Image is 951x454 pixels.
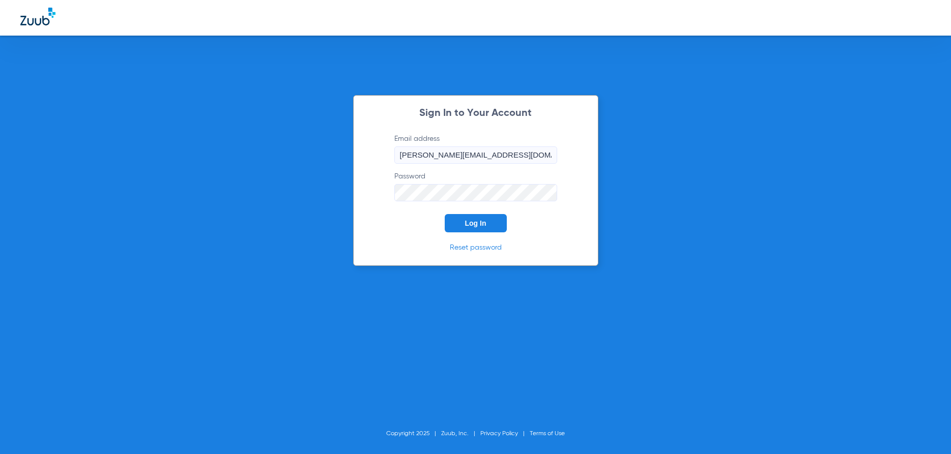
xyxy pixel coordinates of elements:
h2: Sign In to Your Account [379,108,572,118]
iframe: Chat Widget [900,405,951,454]
button: Log In [445,214,507,232]
input: Email address [394,146,557,164]
a: Privacy Policy [480,431,518,437]
img: Zuub Logo [20,8,55,25]
li: Zuub, Inc. [441,429,480,439]
a: Terms of Use [530,431,565,437]
label: Email address [394,134,557,164]
li: Copyright 2025 [386,429,441,439]
label: Password [394,171,557,201]
span: Log In [465,219,486,227]
input: Password [394,184,557,201]
a: Reset password [450,244,502,251]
